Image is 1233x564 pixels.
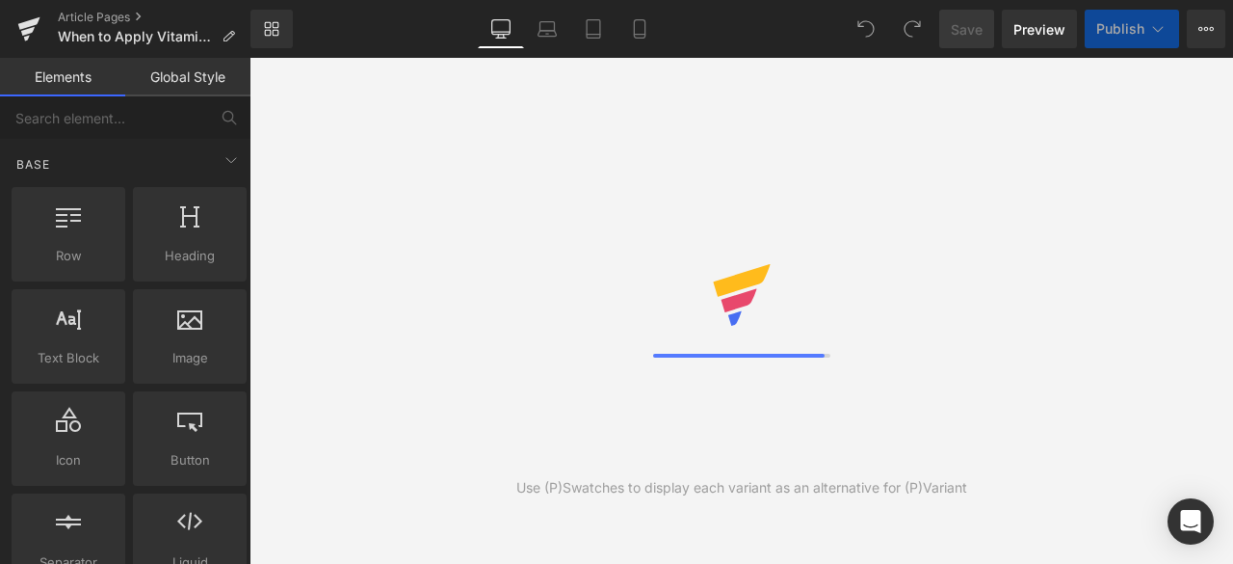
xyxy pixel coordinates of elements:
[139,450,241,470] span: Button
[1013,19,1065,40] span: Preview
[1167,498,1214,545] div: Open Intercom Messenger
[516,477,967,498] div: Use (P)Swatches to display each variant as an alternative for (P)Variant
[847,10,885,48] button: Undo
[17,246,119,266] span: Row
[1002,10,1077,48] a: Preview
[893,10,931,48] button: Redo
[139,246,241,266] span: Heading
[58,29,214,44] span: When to Apply Vitamin C Serum and Sunscreen in Our Daily Skincare Routine?
[250,10,293,48] a: New Library
[570,10,616,48] a: Tablet
[125,58,250,96] a: Global Style
[58,10,250,25] a: Article Pages
[1187,10,1225,48] button: More
[524,10,570,48] a: Laptop
[17,450,119,470] span: Icon
[17,348,119,368] span: Text Block
[951,19,983,40] span: Save
[1096,21,1144,37] span: Publish
[478,10,524,48] a: Desktop
[1085,10,1179,48] button: Publish
[616,10,663,48] a: Mobile
[139,348,241,368] span: Image
[14,155,52,174] span: Base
